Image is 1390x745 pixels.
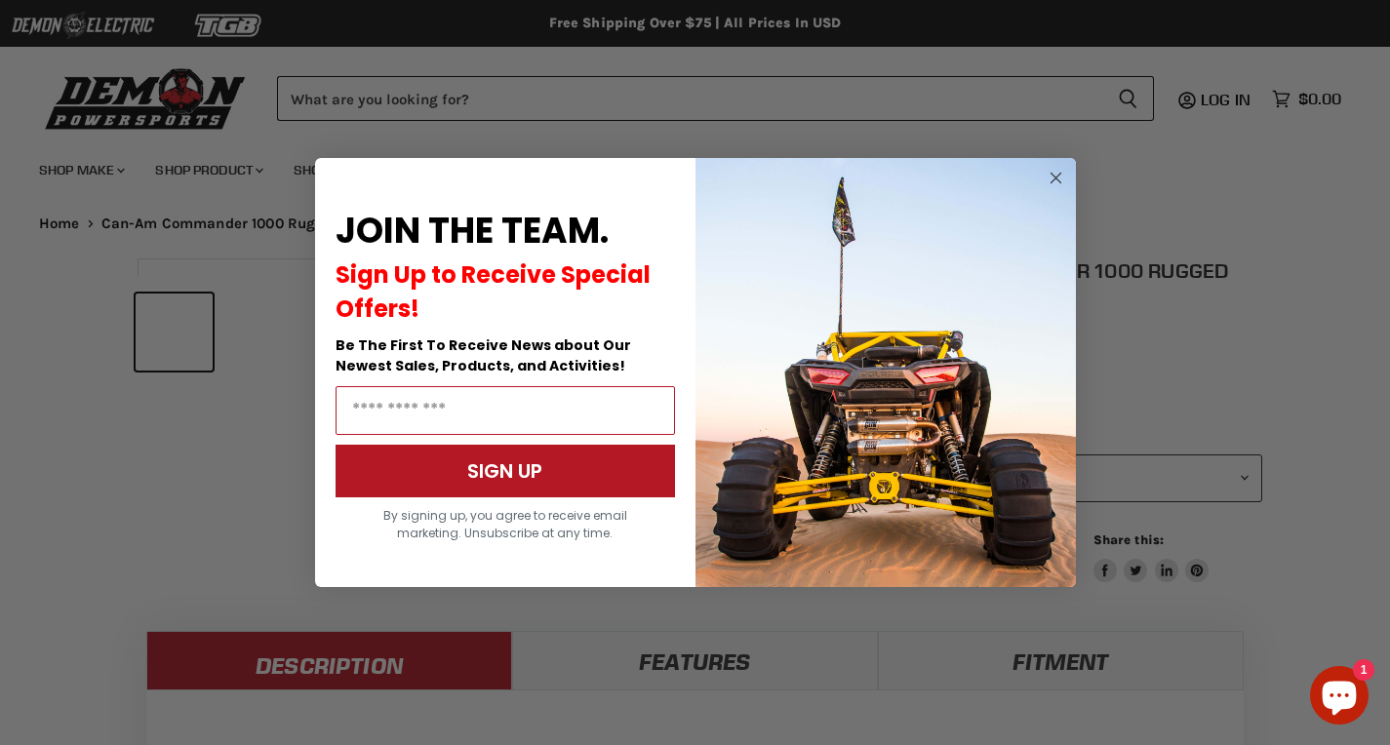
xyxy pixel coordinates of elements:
span: Sign Up to Receive Special Offers! [336,258,651,325]
span: By signing up, you agree to receive email marketing. Unsubscribe at any time. [383,507,627,541]
button: SIGN UP [336,445,675,497]
img: a9095488-b6e7-41ba-879d-588abfab540b.jpeg [695,158,1076,587]
span: Be The First To Receive News about Our Newest Sales, Products, and Activities! [336,335,631,375]
inbox-online-store-chat: Shopify online store chat [1304,666,1374,729]
span: JOIN THE TEAM. [336,206,609,255]
input: Email Address [336,386,675,435]
button: Close dialog [1044,166,1068,190]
